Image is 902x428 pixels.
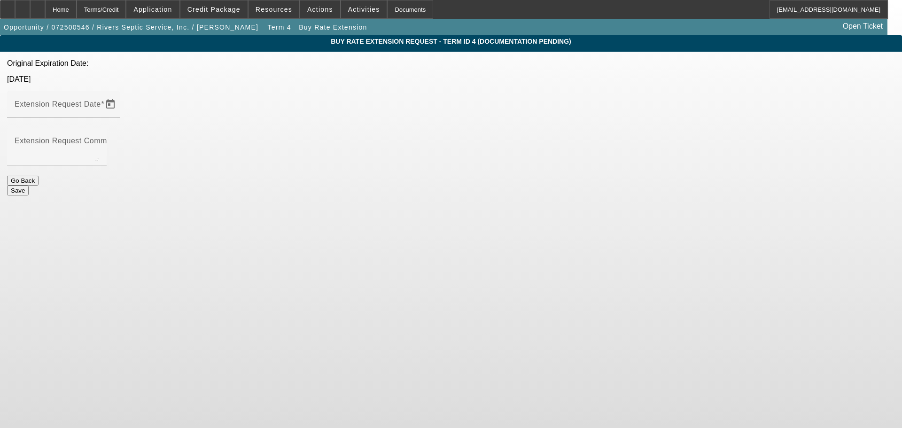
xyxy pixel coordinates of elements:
[300,0,340,18] button: Actions
[180,0,248,18] button: Credit Package
[307,6,333,13] span: Actions
[7,75,895,84] p: [DATE]
[4,23,258,31] span: Opportunity / 072500546 / Rivers Septic Service, Inc. / [PERSON_NAME]
[7,59,895,68] p: Original Expiration Date:
[15,137,118,145] mat-label: Extension Request Comment
[256,6,292,13] span: Resources
[126,0,179,18] button: Application
[341,0,387,18] button: Activities
[7,186,29,195] button: Save
[15,100,101,108] mat-label: Extension Request Date
[264,19,295,36] button: Term 4
[348,6,380,13] span: Activities
[133,6,172,13] span: Application
[7,38,895,45] span: Buy Rate Extension Request - Term ID 4 (Documentation Pending)
[299,23,367,31] span: Buy Rate Extension
[268,23,291,31] span: Term 4
[839,18,886,34] a: Open Ticket
[101,95,120,114] button: Open calendar
[7,176,39,186] button: Go Back
[187,6,241,13] span: Credit Package
[249,0,299,18] button: Resources
[296,19,369,36] button: Buy Rate Extension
